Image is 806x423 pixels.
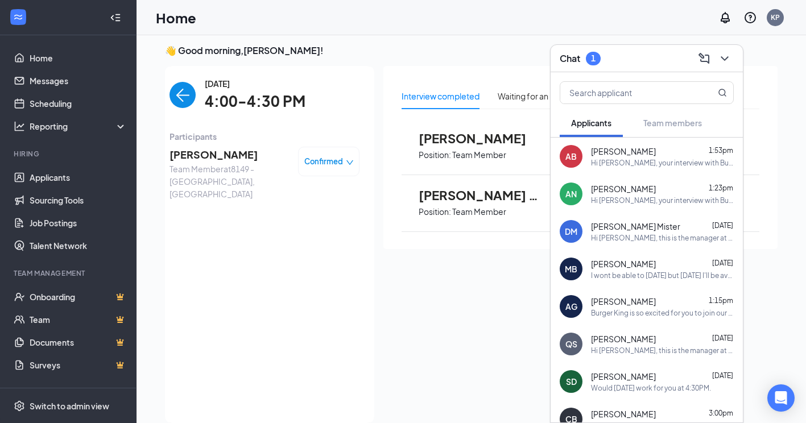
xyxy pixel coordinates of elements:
[30,69,127,92] a: Messages
[709,184,733,192] span: 1:23pm
[13,11,24,23] svg: WorkstreamLogo
[591,308,734,318] div: Burger King is so excited for you to join our team! Do you know anyone else who might be interest...
[712,371,733,380] span: [DATE]
[560,52,580,65] h3: Chat
[110,12,121,23] svg: Collapse
[716,49,734,68] button: ChevronDown
[591,296,656,307] span: [PERSON_NAME]
[452,150,506,160] p: Team Member
[30,400,109,412] div: Switch to admin view
[30,47,127,69] a: Home
[712,334,733,342] span: [DATE]
[709,296,733,305] span: 1:15pm
[14,121,25,132] svg: Analysis
[419,206,451,217] p: Position:
[709,409,733,417] span: 3:00pm
[30,92,127,115] a: Scheduling
[695,49,713,68] button: ComposeMessage
[170,163,289,200] span: Team Member at 8149 - [GEOGRAPHIC_DATA], [GEOGRAPHIC_DATA]
[170,130,359,143] span: Participants
[718,11,732,24] svg: Notifications
[30,331,127,354] a: DocumentsCrown
[571,118,611,128] span: Applicants
[30,285,127,308] a: OnboardingCrown
[205,77,305,90] span: [DATE]
[30,308,127,331] a: TeamCrown
[591,196,734,205] div: Hi [PERSON_NAME], your interview with Burger King is now confirmed! Date: [DATE] Time: 6:00 PM - ...
[712,221,733,230] span: [DATE]
[591,233,734,243] div: Hi [PERSON_NAME], this is the manager at Burger King Your interview with us for the Team Member i...
[718,52,731,65] svg: ChevronDown
[591,183,656,194] span: [PERSON_NAME]
[304,156,343,167] span: Confirmed
[591,346,734,355] div: Hi [PERSON_NAME], this is the manager at Burger King Your interview with us for the Team Member i...
[30,166,127,189] a: Applicants
[170,147,289,163] span: [PERSON_NAME]
[591,146,656,157] span: [PERSON_NAME]
[565,226,577,237] div: DM
[565,301,577,312] div: AG
[718,88,727,97] svg: MagnifyingGlass
[709,146,733,155] span: 1:53pm
[697,52,711,65] svg: ComposeMessage
[565,338,577,350] div: QS
[591,271,734,280] div: I wont be able to [DATE] but [DATE] I'll be available all day for an interview
[771,13,780,22] div: KP
[591,53,596,63] div: 1
[419,150,451,160] p: Position:
[14,400,25,412] svg: Settings
[14,149,125,159] div: Hiring
[591,258,656,269] span: [PERSON_NAME]
[643,118,702,128] span: Team members
[30,234,127,257] a: Talent Network
[452,206,506,217] p: Team Member
[498,90,584,102] div: Waiting for an interview
[565,151,577,162] div: AB
[30,189,127,212] a: Sourcing Tools
[419,131,544,146] span: [PERSON_NAME]
[566,376,577,387] div: SD
[743,11,757,24] svg: QuestionInfo
[346,159,354,167] span: down
[205,90,305,113] span: 4:00-4:30 PM
[712,259,733,267] span: [DATE]
[565,263,577,275] div: MB
[565,188,577,200] div: AN
[591,383,711,393] div: Would [DATE] work for you at 4:30PM.
[591,371,656,382] span: [PERSON_NAME]
[419,188,544,202] span: [PERSON_NAME] Mister
[14,268,125,278] div: Team Management
[591,221,680,232] span: [PERSON_NAME] Mister
[591,158,734,168] div: Hi [PERSON_NAME], your interview with Burger King is now confirmed! Date: [DATE] Time: 5:30 PM - ...
[170,82,196,108] button: back-button
[30,212,127,234] a: Job Postings
[591,408,656,420] span: [PERSON_NAME]
[767,384,795,412] div: Open Intercom Messenger
[156,8,196,27] h1: Home
[560,82,695,103] input: Search applicant
[30,354,127,376] a: SurveysCrown
[165,44,778,57] h3: 👋 Good morning, [PERSON_NAME] !
[591,333,656,345] span: [PERSON_NAME]
[402,90,480,102] div: Interview completed
[30,121,127,132] div: Reporting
